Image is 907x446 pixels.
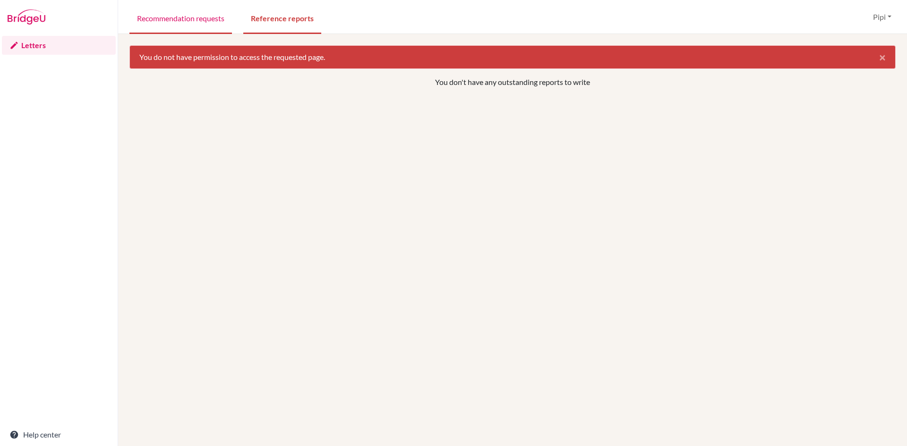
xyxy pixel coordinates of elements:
[879,50,886,64] span: ×
[200,76,825,88] p: You don't have any outstanding reports to write
[869,8,896,26] button: Pipi
[2,36,116,55] a: Letters
[129,45,896,69] div: You do not have permission to access the requested page.
[2,425,116,444] a: Help center
[243,1,321,34] a: Reference reports
[129,1,232,34] a: Recommendation requests
[870,46,895,68] button: Close
[8,9,45,25] img: Bridge-U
